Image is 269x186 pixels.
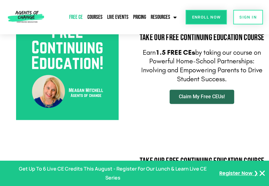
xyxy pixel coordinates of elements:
span: Enroll Now [192,15,221,19]
a: Resources [149,10,178,24]
a: Free CE [68,10,84,24]
button: Close Banner [258,170,266,177]
p: Earn by taking our course on Powerful Home-School Partnerships: Involving and Empowering Parents ... [138,48,266,83]
span: SIGN IN [239,15,257,19]
h2: Take Our FREE Continuing Education Course [138,33,266,42]
span: Claim My Free CEUs! [179,94,225,99]
p: Get Up To 6 Live CE Credits This August - Register For Our Lunch & Learn Live CE Series [11,164,214,182]
nav: Menu [57,10,178,24]
a: Pricing [132,10,148,24]
a: Register Now ❯ [219,169,258,178]
a: SIGN IN [233,10,263,24]
a: Courses [86,10,104,24]
a: Live Events [106,10,130,24]
a: Enroll Now [186,10,227,24]
a: Claim My Free CEUs! [170,90,234,104]
h2: Take Our FREE Continuing Education Course [138,157,266,166]
b: 1.5 FREE CEs [156,49,195,57]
